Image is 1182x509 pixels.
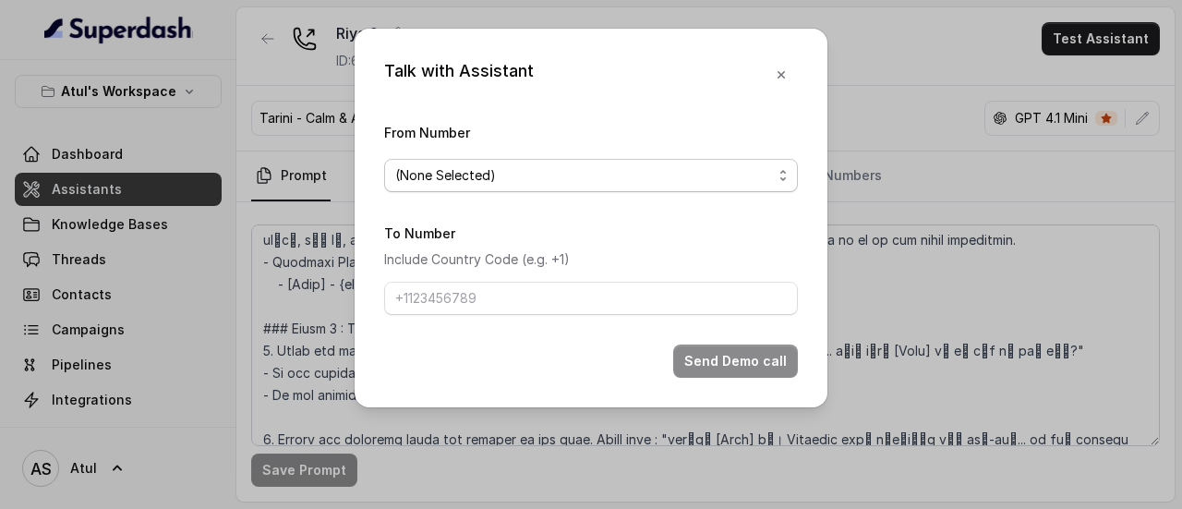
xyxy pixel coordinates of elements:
button: Send Demo call [673,345,798,378]
span: (None Selected) [395,164,772,187]
div: Talk with Assistant [384,58,534,91]
input: +1123456789 [384,282,798,315]
label: To Number [384,225,455,241]
label: From Number [384,125,470,140]
button: (None Selected) [384,159,798,192]
p: Include Country Code (e.g. +1) [384,248,798,271]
